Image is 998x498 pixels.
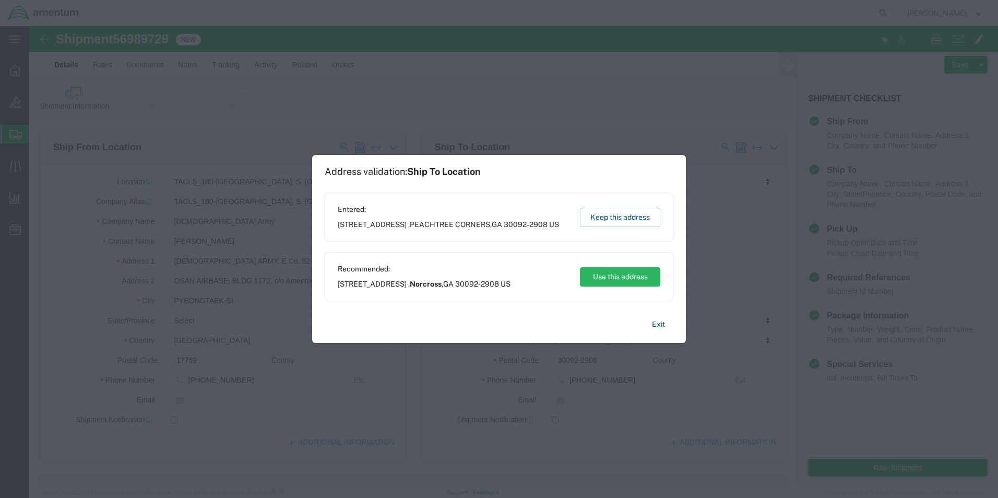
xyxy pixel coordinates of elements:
span: [STREET_ADDRESS] , , [338,279,510,290]
span: 30092-2908 [504,220,548,229]
span: 30092-2908 [455,280,499,288]
span: GA [492,220,502,229]
span: GA [443,280,454,288]
button: Use this address [580,267,660,287]
span: Recommended: [338,264,510,275]
span: Entered: [338,204,559,215]
span: Ship To Location [407,166,481,177]
button: Exit [644,315,673,334]
span: PEACHTREE CORNERS [410,220,490,229]
span: US [501,280,510,288]
button: Keep this address [580,208,660,227]
h1: Address validation: [325,166,481,177]
span: [STREET_ADDRESS] , , [338,219,559,230]
span: US [549,220,559,229]
span: Norcross [410,280,442,288]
